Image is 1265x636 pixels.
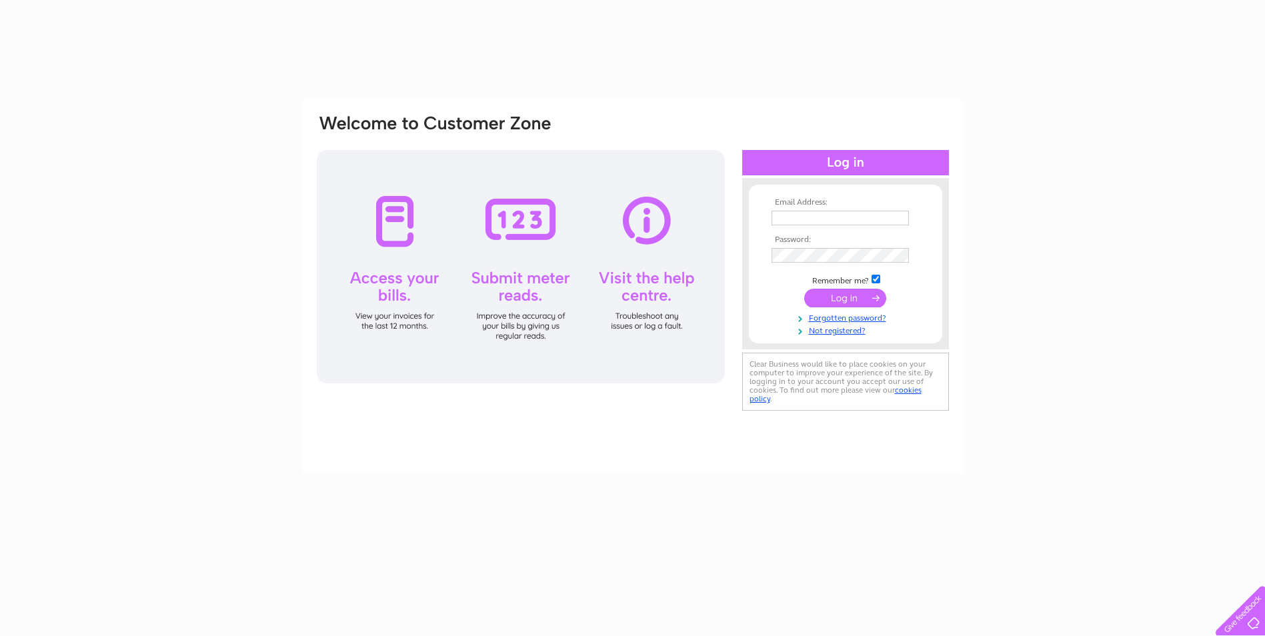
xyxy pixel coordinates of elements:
[768,273,923,286] td: Remember me?
[772,323,923,336] a: Not registered?
[772,311,923,323] a: Forgotten password?
[804,289,886,307] input: Submit
[768,198,923,207] th: Email Address:
[742,353,949,411] div: Clear Business would like to place cookies on your computer to improve your experience of the sit...
[768,235,923,245] th: Password:
[750,385,922,403] a: cookies policy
